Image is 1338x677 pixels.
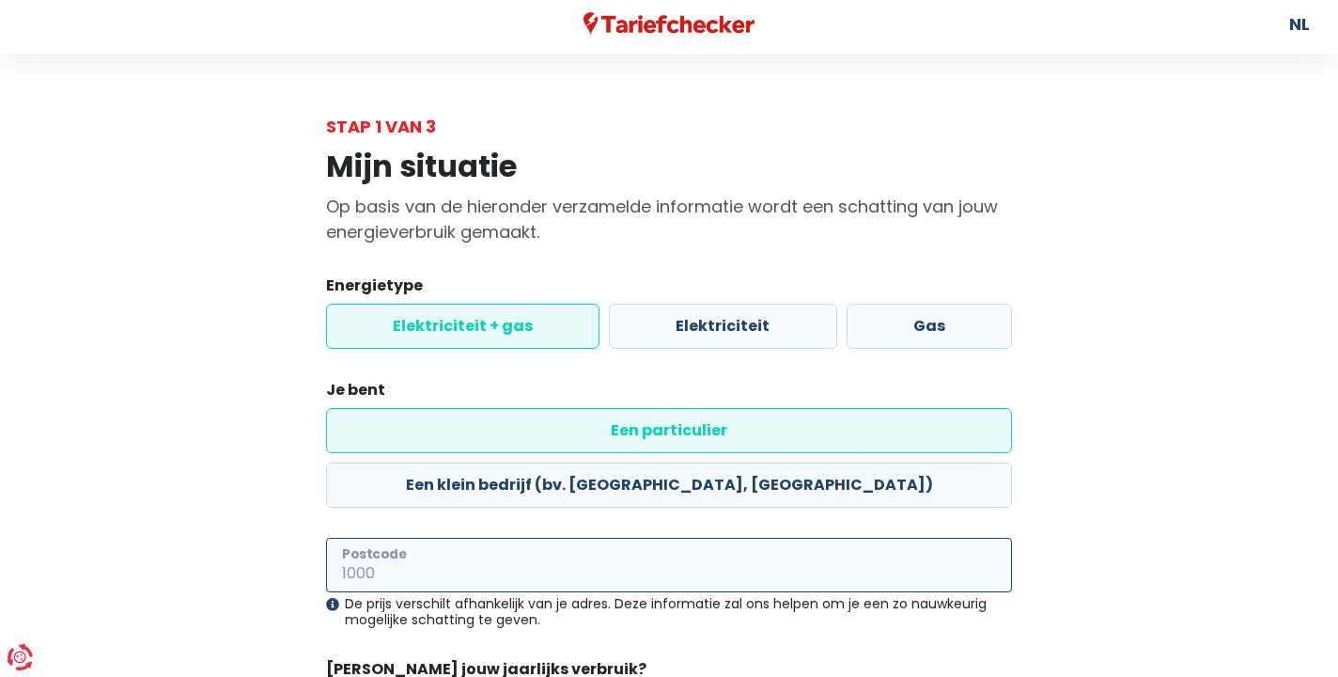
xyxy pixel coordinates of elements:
[583,12,755,36] img: Tariefchecker logo
[847,304,1012,349] label: Gas
[326,538,1012,592] input: 1000
[326,379,1012,408] legend: Je bent
[326,275,1012,304] legend: Energietype
[326,194,1012,244] p: Op basis van de hieronder verzamelde informatie wordt een schatting van jouw energieverbruik gema...
[326,596,1012,628] div: De prijs verschilt afhankelijk van je adres. Deze informatie zal ons helpen om je een zo nauwkeur...
[326,149,1012,184] h1: Mijn situatie
[326,463,1012,508] label: Een klein bedrijf (bv. [GEOGRAPHIC_DATA], [GEOGRAPHIC_DATA])
[326,304,599,349] label: Elektriciteit + gas
[326,408,1012,453] label: Een particulier
[326,114,1012,139] div: Stap 1 van 3
[609,304,836,349] label: Elektriciteit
